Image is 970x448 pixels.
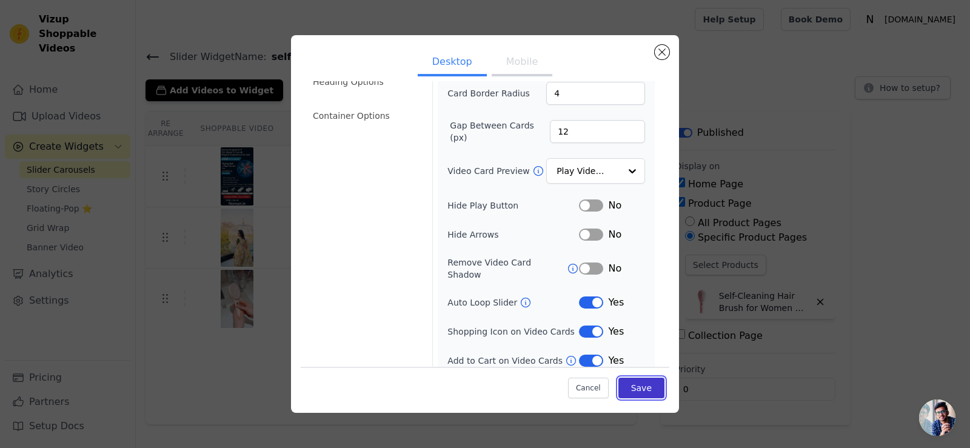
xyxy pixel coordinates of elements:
label: Auto Loop Slider [447,296,520,309]
label: Gap Between Cards (px) [450,119,550,144]
span: Yes [608,295,624,310]
label: Shopping Icon on Video Cards [447,326,579,338]
span: No [608,227,621,242]
button: Mobile [492,50,552,76]
label: Add to Cart on Video Cards [447,355,565,367]
label: Remove Video Card Shadow [447,256,567,281]
button: Save [618,378,664,398]
label: Hide Play Button [447,199,579,212]
a: Open chat [919,400,955,436]
span: Yes [608,353,624,368]
span: No [608,198,621,213]
label: Card Border Radius [447,87,530,99]
button: Close modal [655,45,669,59]
label: Video Card Preview [447,165,532,177]
span: Yes [608,324,624,339]
label: Hide Arrows [447,229,579,241]
button: Cancel [568,378,609,398]
button: Desktop [418,50,487,76]
li: Container Options [306,104,425,128]
li: Heading Options [306,70,425,94]
span: No [608,261,621,276]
